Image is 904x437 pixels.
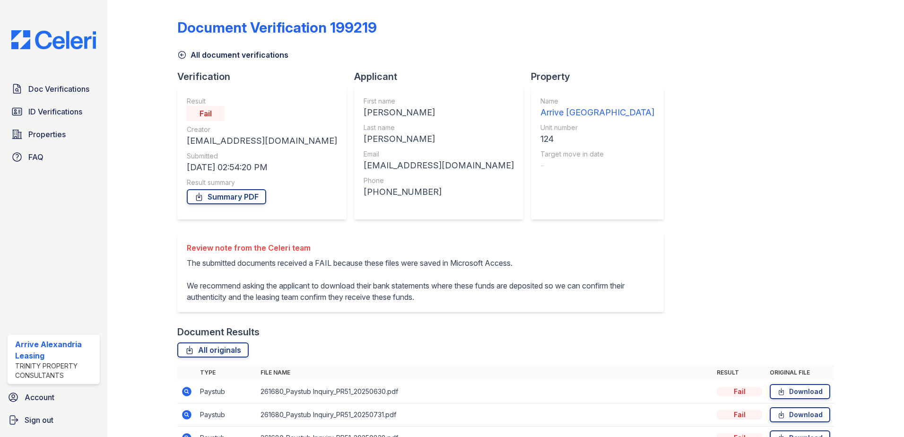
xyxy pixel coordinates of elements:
[25,392,54,403] span: Account
[354,70,531,83] div: Applicant
[257,403,713,427] td: 261680_Paystub Inquiry_PR51_20250731.pdf
[196,403,257,427] td: Paystub
[540,96,654,106] div: Name
[187,106,225,121] div: Fail
[364,132,514,146] div: [PERSON_NAME]
[770,384,830,399] a: Download
[15,361,96,380] div: Trinity Property Consultants
[770,407,830,422] a: Download
[531,70,671,83] div: Property
[364,159,514,172] div: [EMAIL_ADDRESS][DOMAIN_NAME]
[187,96,337,106] div: Result
[364,185,514,199] div: [PHONE_NUMBER]
[177,19,377,36] div: Document Verification 199219
[717,410,762,420] div: Fail
[187,257,654,303] p: The submitted documents received a FAIL because these files were saved in Microsoft Access. We re...
[8,79,100,98] a: Doc Verifications
[187,242,654,253] div: Review note from the Celeri team
[187,134,337,148] div: [EMAIL_ADDRESS][DOMAIN_NAME]
[713,365,766,380] th: Result
[187,189,266,204] a: Summary PDF
[25,414,53,426] span: Sign out
[540,96,654,119] a: Name Arrive [GEOGRAPHIC_DATA]
[257,365,713,380] th: File name
[540,123,654,132] div: Unit number
[540,132,654,146] div: 124
[364,96,514,106] div: First name
[4,30,104,49] img: CE_Logo_Blue-a8612792a0a2168367f1c8372b55b34899dd931a85d93a1a3d3e32e68fde9ad4.png
[8,102,100,121] a: ID Verifications
[364,176,514,185] div: Phone
[28,83,89,95] span: Doc Verifications
[28,129,66,140] span: Properties
[8,148,100,166] a: FAQ
[177,325,260,339] div: Document Results
[187,161,337,174] div: [DATE] 02:54:20 PM
[364,123,514,132] div: Last name
[187,178,337,187] div: Result summary
[4,388,104,407] a: Account
[28,106,82,117] span: ID Verifications
[8,125,100,144] a: Properties
[187,151,337,161] div: Submitted
[15,339,96,361] div: Arrive Alexandria Leasing
[177,49,288,61] a: All document verifications
[540,159,654,172] div: -
[4,411,104,429] a: Sign out
[187,125,337,134] div: Creator
[177,70,354,83] div: Verification
[540,149,654,159] div: Target move in date
[766,365,834,380] th: Original file
[540,106,654,119] div: Arrive [GEOGRAPHIC_DATA]
[364,149,514,159] div: Email
[196,380,257,403] td: Paystub
[364,106,514,119] div: [PERSON_NAME]
[28,151,43,163] span: FAQ
[177,342,249,358] a: All originals
[196,365,257,380] th: Type
[257,380,713,403] td: 261680_Paystub Inquiry_PR51_20250630.pdf
[717,387,762,396] div: Fail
